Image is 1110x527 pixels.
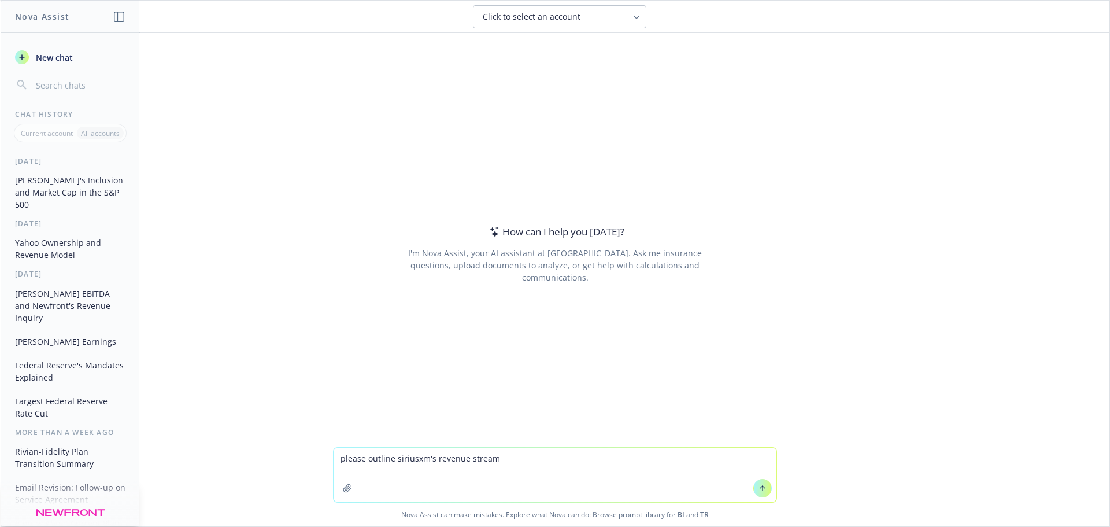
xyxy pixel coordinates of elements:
div: More than a week ago [1,428,139,437]
span: New chat [34,51,73,64]
button: [PERSON_NAME]'s Inclusion and Market Cap in the S&P 500 [10,171,130,214]
button: Click to select an account [473,5,646,28]
span: Nova Assist can make mistakes. Explore what Nova can do: Browse prompt library for and [5,503,1105,526]
input: Search chats [34,77,125,93]
button: Federal Reserve's Mandates Explained [10,356,130,387]
textarea: please outline siriusxm's revenue stream [334,448,776,502]
a: TR [700,510,709,519]
div: Chat History [1,109,139,119]
button: [PERSON_NAME] Earnings [10,332,130,351]
span: Click to select an account [483,11,580,23]
button: Largest Federal Reserve Rate Cut [10,392,130,423]
div: [DATE] [1,156,139,166]
div: [DATE] [1,269,139,279]
button: [PERSON_NAME] EBITDA and Newfront's Revenue Inquiry [10,284,130,327]
h1: Nova Assist [15,10,69,23]
p: Current account [21,128,73,138]
div: [DATE] [1,219,139,229]
button: New chat [10,47,130,68]
button: Email Revision: Follow-up on Service Agreement [10,478,130,509]
p: All accounts [81,128,120,138]
button: Rivian-Fidelity Plan Transition Summary [10,442,130,473]
div: How can I help you [DATE]? [486,224,624,239]
a: BI [678,510,684,519]
div: I'm Nova Assist, your AI assistant at [GEOGRAPHIC_DATA]. Ask me insurance questions, upload docum... [392,247,717,283]
button: Yahoo Ownership and Revenue Model [10,233,130,264]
